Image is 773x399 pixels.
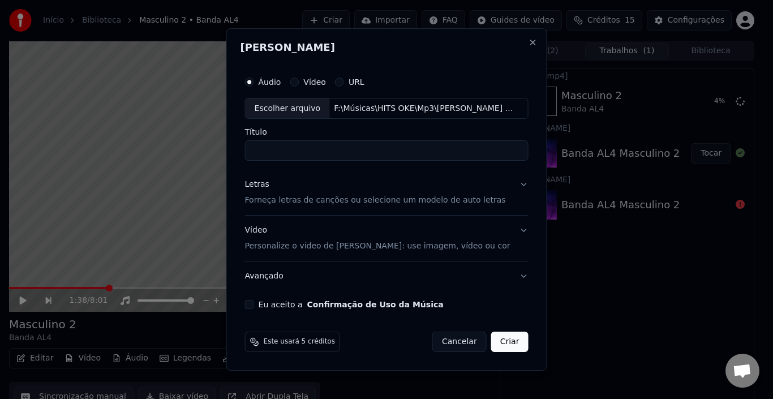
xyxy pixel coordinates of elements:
[245,179,269,191] div: Letras
[241,42,533,53] h2: [PERSON_NAME]
[349,78,364,86] label: URL
[245,261,529,291] button: Avançado
[245,170,529,216] button: LetrasForneça letras de canções ou selecione um modelo de auto letras
[259,78,281,86] label: Áudio
[329,103,522,114] div: F:\Músicas\HITS OKE\Mp3\[PERSON_NAME] e Panda - Boate Azul⧸Página de amigos⧸Evidências (Dvd Nosta...
[245,241,510,252] p: Personalize o vídeo de [PERSON_NAME]: use imagem, vídeo ou cor
[432,332,487,352] button: Cancelar
[307,301,444,308] button: Eu aceito a
[491,332,529,352] button: Criar
[259,301,444,308] label: Eu aceito a
[264,337,335,346] span: Este usará 5 créditos
[245,128,529,136] label: Título
[303,78,326,86] label: Vídeo
[246,98,330,119] div: Escolher arquivo
[245,195,506,207] p: Forneça letras de canções ou selecione um modelo de auto letras
[245,216,529,261] button: VídeoPersonalize o vídeo de [PERSON_NAME]: use imagem, vídeo ou cor
[245,225,510,252] div: Vídeo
